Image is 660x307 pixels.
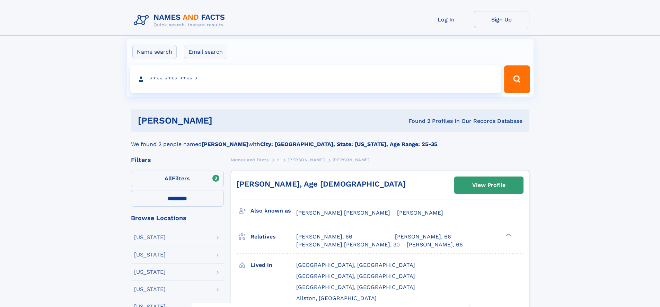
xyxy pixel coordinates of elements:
[184,45,227,59] label: Email search
[237,180,406,188] a: [PERSON_NAME], Age [DEMOGRAPHIC_DATA]
[130,65,501,93] input: search input
[132,45,177,59] label: Name search
[395,233,451,241] a: [PERSON_NAME], 66
[260,141,437,147] b: City: [GEOGRAPHIC_DATA], State: [US_STATE], Age Range: 25-35
[472,177,505,193] div: View Profile
[138,116,310,125] h1: [PERSON_NAME]
[131,215,224,221] div: Browse Locations
[134,252,166,258] div: [US_STATE]
[504,65,530,93] button: Search Button
[250,205,296,217] h3: Also known as
[407,241,463,249] a: [PERSON_NAME], 66
[288,155,325,164] a: [PERSON_NAME]
[131,11,231,30] img: Logo Names and Facts
[288,157,325,162] span: [PERSON_NAME]
[202,141,248,147] b: [PERSON_NAME]
[131,132,529,148] div: We found 2 people named with .
[134,269,166,275] div: [US_STATE]
[276,155,280,164] a: H
[250,231,296,243] h3: Relatives
[276,157,280,162] span: H
[250,259,296,271] h3: Lived in
[455,177,523,193] a: View Profile
[134,235,166,240] div: [US_STATE]
[131,171,224,187] label: Filters
[333,157,370,162] span: [PERSON_NAME]
[165,175,172,182] span: All
[310,117,522,125] div: Found 2 Profiles In Our Records Database
[296,241,400,249] a: [PERSON_NAME] [PERSON_NAME], 30
[296,209,390,216] span: [PERSON_NAME] [PERSON_NAME]
[397,209,443,216] span: [PERSON_NAME]
[134,287,166,292] div: [US_STATE]
[296,262,415,268] span: [GEOGRAPHIC_DATA], [GEOGRAPHIC_DATA]
[419,11,474,28] a: Log In
[131,157,224,163] div: Filters
[504,233,512,237] div: ❯
[296,295,377,301] span: Allston, [GEOGRAPHIC_DATA]
[296,284,415,290] span: [GEOGRAPHIC_DATA], [GEOGRAPHIC_DATA]
[296,273,415,279] span: [GEOGRAPHIC_DATA], [GEOGRAPHIC_DATA]
[474,11,529,28] a: Sign Up
[231,155,269,164] a: Names and Facts
[296,233,352,241] a: [PERSON_NAME], 66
